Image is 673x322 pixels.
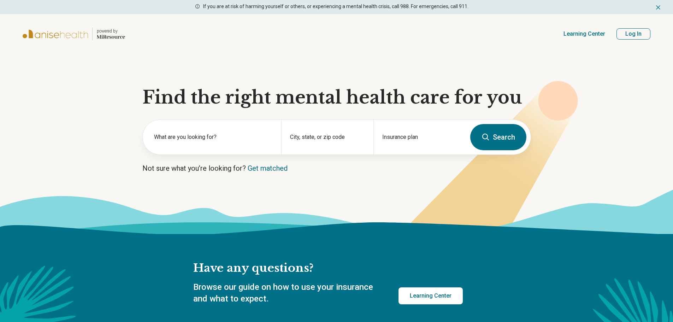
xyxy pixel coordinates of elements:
[616,28,650,40] button: Log In
[470,124,526,150] button: Search
[154,133,273,141] label: What are you looking for?
[193,261,463,276] h2: Have any questions?
[97,28,125,34] p: powered by
[399,287,463,304] a: Learning Center
[203,3,468,10] p: If you are at risk of harming yourself or others, or experiencing a mental health crisis, call 98...
[563,30,605,38] a: Learning Center
[23,23,125,45] a: Home page
[655,3,662,11] button: Dismiss
[193,281,382,305] p: Browse our guide on how to use your insurance and what to expect.
[248,164,288,172] a: Get matched
[142,87,531,108] h1: Find the right mental health care for you
[142,163,531,173] p: Not sure what you’re looking for?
